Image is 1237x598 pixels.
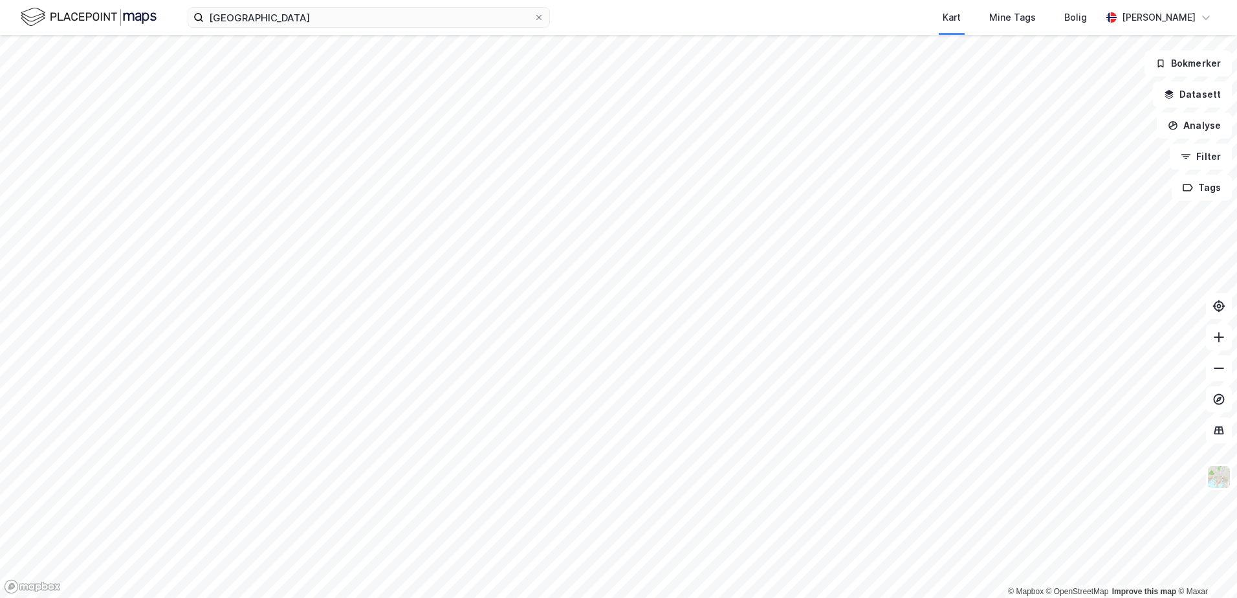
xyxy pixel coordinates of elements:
[1064,10,1087,25] div: Bolig
[1207,465,1231,489] img: Z
[1122,10,1196,25] div: [PERSON_NAME]
[1172,175,1232,201] button: Tags
[1172,536,1237,598] iframe: Chat Widget
[1153,82,1232,107] button: Datasett
[1172,536,1237,598] div: Kontrollprogram for chat
[1046,587,1109,596] a: OpenStreetMap
[1112,587,1176,596] a: Improve this map
[943,10,961,25] div: Kart
[989,10,1036,25] div: Mine Tags
[1157,113,1232,138] button: Analyse
[4,579,61,594] a: Mapbox homepage
[204,8,534,27] input: Søk på adresse, matrikkel, gårdeiere, leietakere eller personer
[1008,587,1044,596] a: Mapbox
[1170,144,1232,170] button: Filter
[1144,50,1232,76] button: Bokmerker
[21,6,157,28] img: logo.f888ab2527a4732fd821a326f86c7f29.svg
